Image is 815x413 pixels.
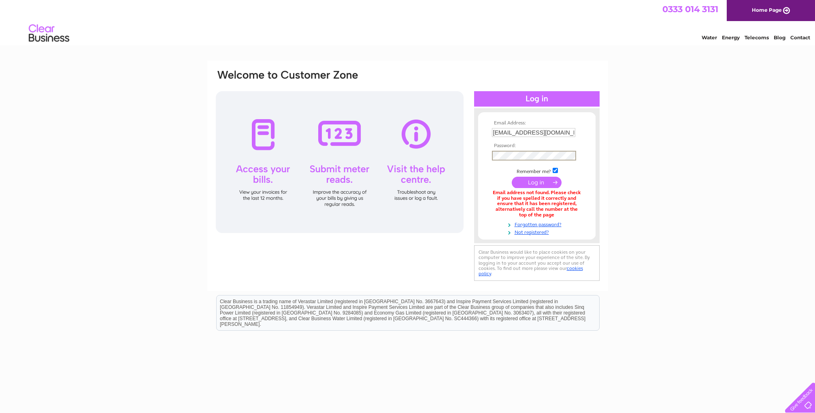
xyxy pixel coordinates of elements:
a: Energy [722,34,740,41]
th: Email Address: [490,120,584,126]
a: Telecoms [745,34,769,41]
th: Password: [490,143,584,149]
a: Contact [790,34,810,41]
a: Forgotten password? [492,220,584,228]
img: logo.png [28,21,70,46]
a: 0333 014 3131 [662,4,718,14]
a: cookies policy [479,265,583,276]
a: Blog [774,34,785,41]
td: Remember me? [490,167,584,175]
div: Clear Business is a trading name of Verastar Limited (registered in [GEOGRAPHIC_DATA] No. 3667643... [217,4,599,39]
div: Clear Business would like to place cookies on your computer to improve your experience of the sit... [474,245,600,280]
input: Submit [512,177,562,188]
div: Email address not found. Please check if you have spelled it correctly and ensure that it has bee... [492,190,582,218]
a: Water [702,34,717,41]
a: Not registered? [492,228,584,235]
